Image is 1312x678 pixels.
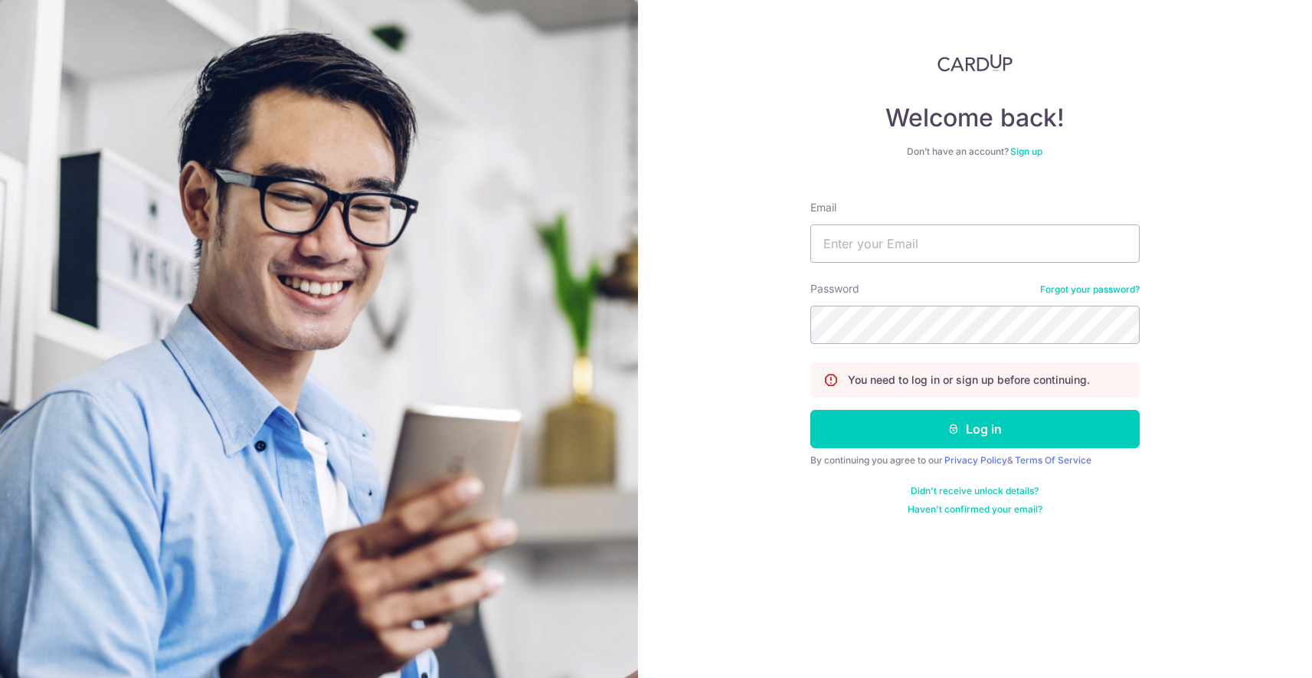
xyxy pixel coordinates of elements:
a: Didn't receive unlock details? [911,485,1039,497]
a: Privacy Policy [944,454,1007,466]
img: CardUp Logo [937,54,1013,72]
p: You need to log in or sign up before continuing. [848,372,1090,388]
label: Email [810,200,836,215]
h4: Welcome back! [810,103,1140,133]
div: By continuing you agree to our & [810,454,1140,467]
button: Log in [810,410,1140,448]
a: Sign up [1010,146,1042,157]
a: Forgot your password? [1040,283,1140,296]
div: Don’t have an account? [810,146,1140,158]
a: Terms Of Service [1015,454,1091,466]
input: Enter your Email [810,224,1140,263]
a: Haven't confirmed your email? [908,503,1042,516]
label: Password [810,281,859,296]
